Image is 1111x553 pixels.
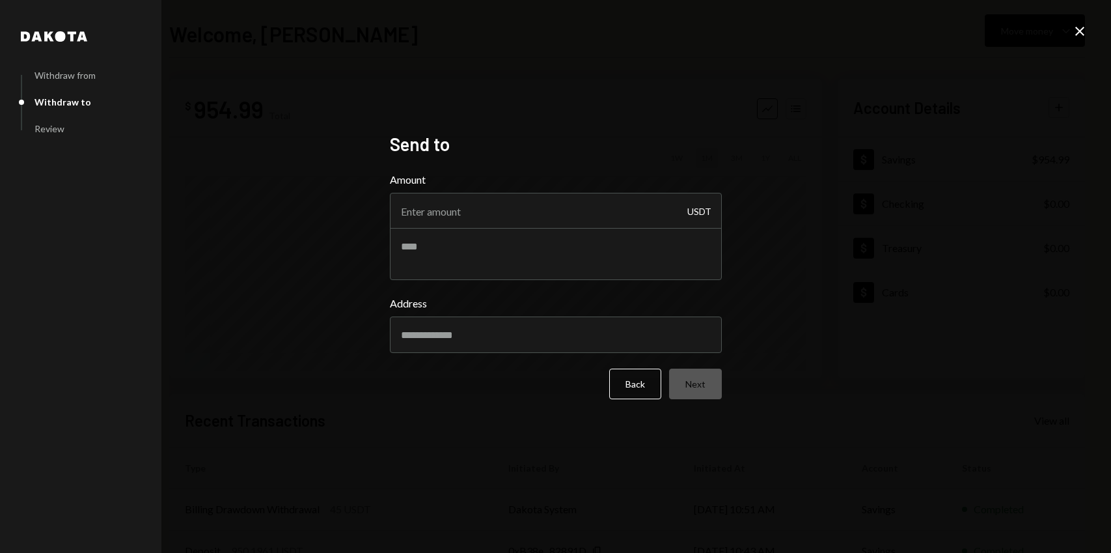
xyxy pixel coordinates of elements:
button: Back [609,369,661,399]
label: Amount [390,172,722,188]
label: Address [390,296,722,311]
div: USDT [687,193,711,229]
div: Review [34,123,64,134]
input: Enter amount [390,193,722,229]
div: Withdraw from [34,70,96,81]
div: Withdraw to [34,96,91,107]
h2: Send to [390,132,722,157]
